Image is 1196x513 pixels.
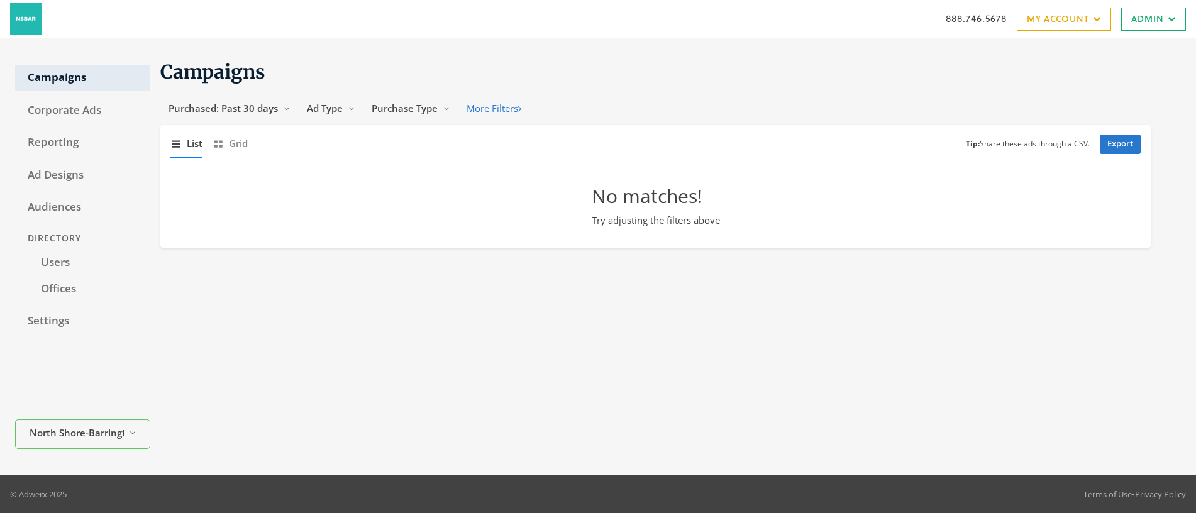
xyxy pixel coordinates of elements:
[15,419,150,449] button: North Shore-Barrington Association of Realtors
[592,184,720,208] h2: No matches!
[307,102,343,114] span: Ad Type
[15,97,150,124] a: Corporate Ads
[10,488,67,500] p: © Adwerx 2025
[170,130,202,157] button: List
[372,102,438,114] span: Purchase Type
[1017,8,1111,31] a: My Account
[15,194,150,221] a: Audiences
[299,97,363,120] button: Ad Type
[169,102,278,114] span: Purchased: Past 30 days
[187,136,202,151] span: List
[1083,488,1132,500] a: Terms of Use
[458,97,529,120] button: More Filters
[160,97,299,120] button: Purchased: Past 30 days
[1135,488,1186,500] a: Privacy Policy
[15,162,150,189] a: Ad Designs
[1121,8,1186,31] a: Admin
[15,65,150,91] a: Campaigns
[966,138,1090,150] small: Share these ads through a CSV.
[30,426,124,440] span: North Shore-Barrington Association of Realtors
[946,12,1007,25] a: 888.746.5678
[592,213,720,228] p: Try adjusting the filters above
[1100,135,1141,154] a: Export
[15,308,150,334] a: Settings
[213,130,248,157] button: Grid
[966,138,980,149] b: Tip:
[229,136,248,151] span: Grid
[15,227,150,250] div: Directory
[28,276,150,302] a: Offices
[160,60,265,84] span: Campaigns
[10,3,42,35] img: Adwerx
[363,97,458,120] button: Purchase Type
[15,130,150,156] a: Reporting
[28,250,150,276] a: Users
[1083,488,1186,500] div: •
